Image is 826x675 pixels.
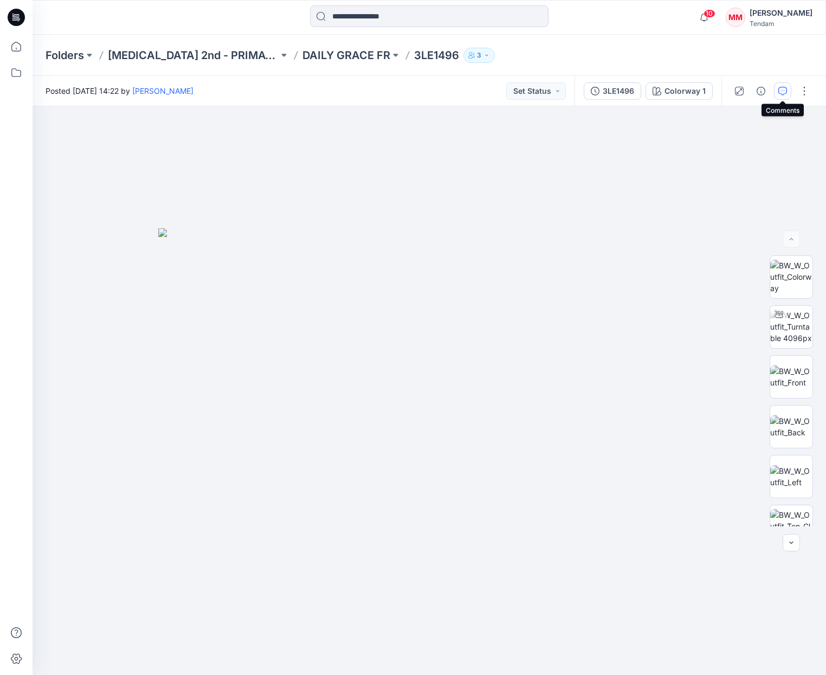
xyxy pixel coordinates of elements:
[770,365,812,388] img: BW_W_Outfit_Front
[770,310,812,344] img: BW_W_Outfit_Turntable 4096px
[414,48,459,63] p: 3LE1496
[750,7,812,20] div: [PERSON_NAME]
[726,8,745,27] div: MM
[752,82,770,100] button: Details
[664,85,706,97] div: Colorway 1
[750,20,812,28] div: Tendam
[46,48,84,63] a: Folders
[704,9,715,18] span: 10
[770,465,812,488] img: BW_W_Outfit_Left
[770,509,812,543] img: BW_W_Outfit_Top_CloseUp
[477,49,481,61] p: 3
[770,260,812,294] img: BW_W_Outfit_Colorway
[46,85,193,97] span: Posted [DATE] 14:22 by
[770,415,812,438] img: BW_W_Outfit_Back
[584,82,641,100] button: 3LE1496
[302,48,390,63] a: DAILY GRACE FR
[603,85,634,97] div: 3LE1496
[646,82,713,100] button: Colorway 1
[463,48,495,63] button: 3
[108,48,279,63] a: [MEDICAL_DATA] 2nd - PRIMAVERA
[132,86,193,95] a: [PERSON_NAME]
